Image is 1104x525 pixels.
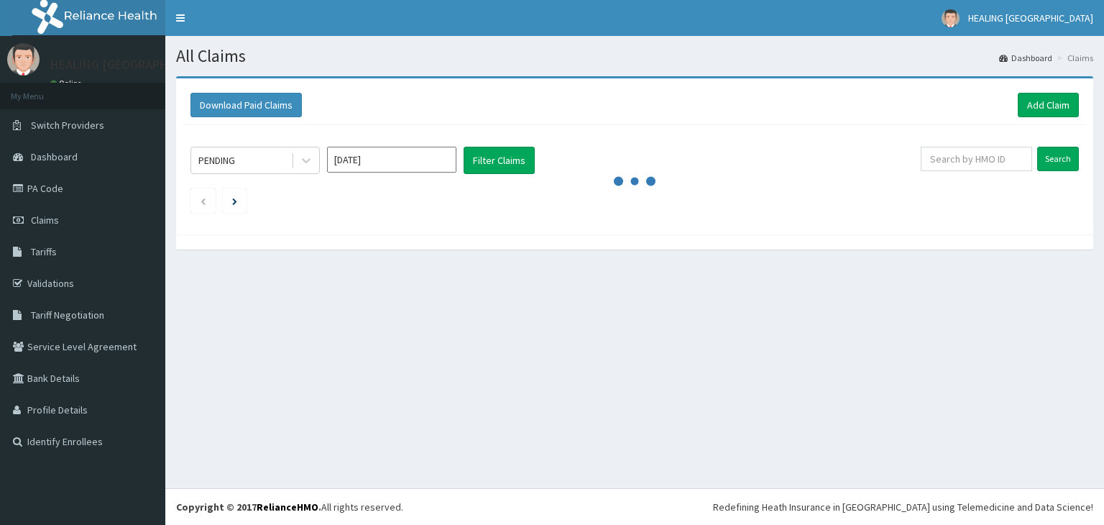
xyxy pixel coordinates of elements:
[1054,52,1093,64] li: Claims
[921,147,1032,171] input: Search by HMO ID
[327,147,456,173] input: Select Month and Year
[1037,147,1079,171] input: Search
[232,194,237,207] a: Next page
[176,501,321,513] strong: Copyright © 2017 .
[464,147,535,174] button: Filter Claims
[942,9,960,27] img: User Image
[200,194,206,207] a: Previous page
[31,309,104,321] span: Tariff Negotiation
[1018,93,1079,117] a: Add Claim
[31,214,59,227] span: Claims
[968,12,1093,24] span: HEALING [GEOGRAPHIC_DATA]
[31,119,104,132] span: Switch Providers
[50,58,221,71] p: HEALING [GEOGRAPHIC_DATA]
[713,500,1093,514] div: Redefining Heath Insurance in [GEOGRAPHIC_DATA] using Telemedicine and Data Science!
[31,150,78,163] span: Dashboard
[7,43,40,76] img: User Image
[165,488,1104,525] footer: All rights reserved.
[613,160,656,203] svg: audio-loading
[198,153,235,168] div: PENDING
[31,245,57,258] span: Tariffs
[190,93,302,117] button: Download Paid Claims
[50,78,85,88] a: Online
[999,52,1052,64] a: Dashboard
[176,47,1093,65] h1: All Claims
[257,501,318,513] a: RelianceHMO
